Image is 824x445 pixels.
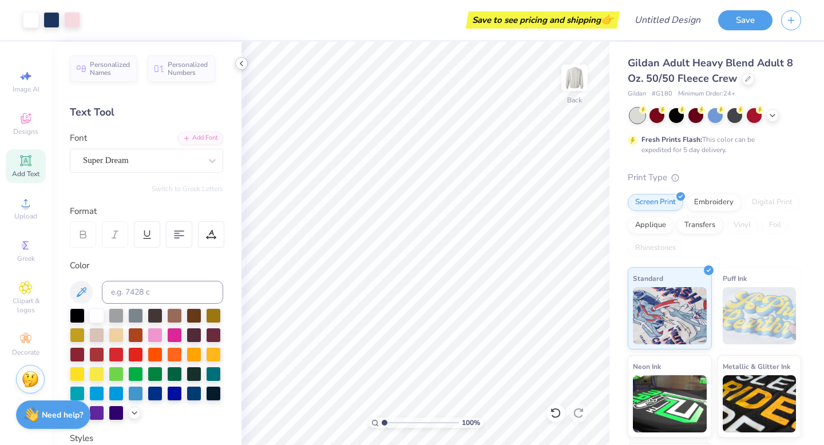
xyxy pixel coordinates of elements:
span: # G180 [652,89,672,99]
span: Minimum Order: 24 + [678,89,735,99]
img: Metallic & Glitter Ink [723,375,797,432]
span: Clipart & logos [6,296,46,315]
span: Add Text [12,169,39,178]
div: Applique [628,217,674,234]
div: Print Type [628,171,801,184]
div: Save to see pricing and shipping [469,11,617,29]
div: Styles [70,432,223,445]
label: Font [70,132,87,145]
span: Designs [13,127,38,136]
img: Back [563,66,586,89]
img: Neon Ink [633,375,707,432]
span: Upload [14,212,37,221]
span: Gildan [628,89,646,99]
div: Screen Print [628,194,683,211]
input: e.g. 7428 c [102,281,223,304]
span: Greek [17,254,35,263]
span: Personalized Numbers [168,61,208,77]
span: Personalized Names [90,61,130,77]
div: Transfers [677,217,723,234]
span: Gildan Adult Heavy Blend Adult 8 Oz. 50/50 Fleece Crew [628,56,793,85]
span: Decorate [12,348,39,357]
span: Image AI [13,85,39,94]
div: Add Font [178,132,223,145]
span: 100 % [462,418,480,428]
strong: Fresh Prints Flash: [641,135,702,144]
span: Metallic & Glitter Ink [723,360,790,372]
img: Standard [633,287,707,344]
span: Puff Ink [723,272,747,284]
div: Embroidery [687,194,741,211]
strong: Need help? [42,410,83,420]
span: 👉 [601,13,613,26]
div: This color can be expedited for 5 day delivery. [641,134,782,155]
div: Rhinestones [628,240,683,257]
div: Text Tool [70,105,223,120]
button: Switch to Greek Letters [152,184,223,193]
div: Back [567,95,582,105]
div: Format [70,205,224,218]
span: Standard [633,272,663,284]
div: Foil [762,217,789,234]
div: Color [70,259,223,272]
input: Untitled Design [625,9,710,31]
div: Digital Print [744,194,800,211]
button: Save [718,10,772,30]
span: Neon Ink [633,360,661,372]
div: Vinyl [726,217,758,234]
img: Puff Ink [723,287,797,344]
